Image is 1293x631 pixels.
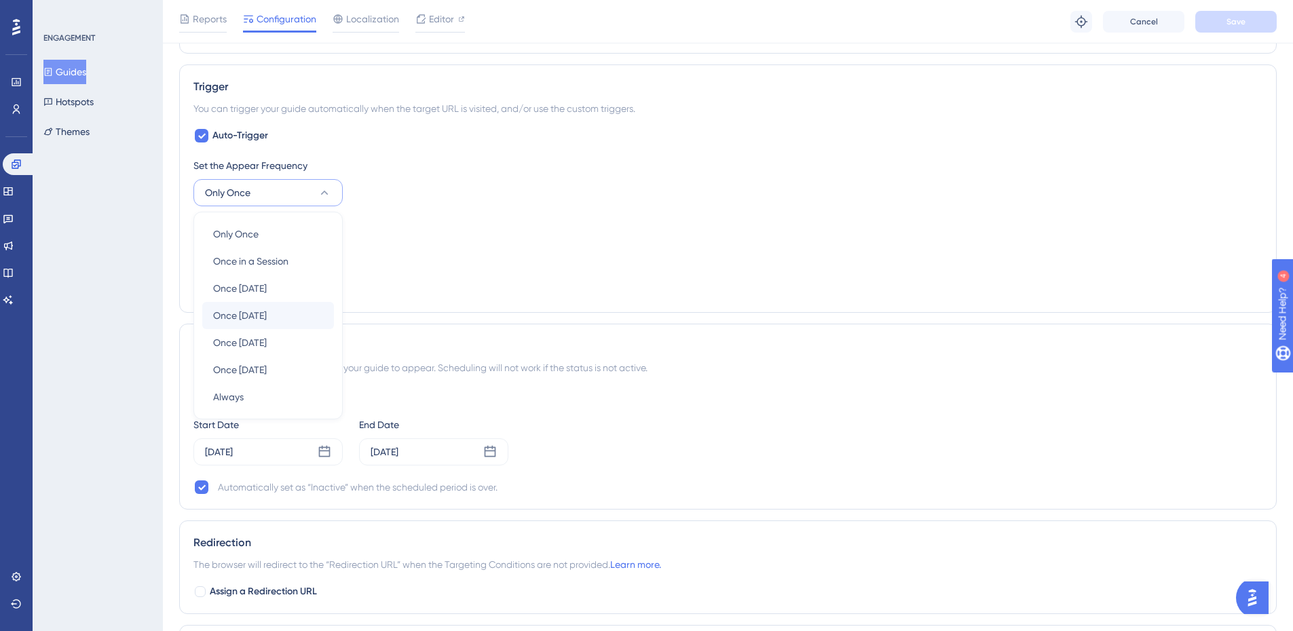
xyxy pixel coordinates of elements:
div: [DATE] [205,444,233,460]
div: Set the Appear Frequency [193,157,1262,174]
span: Once in a Session [213,253,288,269]
button: Always [202,383,334,410]
span: Once [DATE] [213,307,267,324]
button: Once in a Session [202,248,334,275]
a: Learn more. [610,559,661,570]
span: Only Once [213,226,259,242]
span: Save [1226,16,1245,27]
div: ENGAGEMENT [43,33,95,43]
div: You can trigger your guide automatically when the target URL is visited, and/or use the custom tr... [193,100,1262,117]
button: Themes [43,119,90,144]
div: Trigger [193,79,1262,95]
iframe: UserGuiding AI Assistant Launcher [1236,577,1277,618]
span: Localization [346,11,399,27]
button: Only Once [193,179,343,206]
span: Editor [429,11,454,27]
div: End Date [359,417,508,433]
div: [DATE] [371,444,398,460]
span: Cancel [1130,16,1158,27]
span: Once [DATE] [213,280,267,297]
span: Assign a Redirection URL [210,584,317,600]
button: Save [1195,11,1277,33]
span: Once [DATE] [213,362,267,378]
div: Automatically set as “Inactive” when the scheduled period is over. [218,479,498,495]
div: Scheduling [193,338,1262,354]
div: You can schedule a time period for your guide to appear. Scheduling will not work if the status i... [193,360,1262,376]
span: Auto-Trigger [212,128,268,144]
button: Once [DATE] [202,275,334,302]
button: Hotspots [43,90,94,114]
div: Redirection [193,535,1262,551]
span: The browser will redirect to the “Redirection URL” when the Targeting Conditions are not provided. [193,556,661,573]
span: Always [213,389,244,405]
span: Once [DATE] [213,334,267,351]
span: Configuration [257,11,316,27]
button: Guides [43,60,86,84]
button: Only Once [202,221,334,248]
span: Need Help? [32,3,85,20]
button: Once [DATE] [202,302,334,329]
div: Start Date [193,417,343,433]
div: 4 [94,7,98,18]
span: Reports [193,11,227,27]
button: Once [DATE] [202,356,334,383]
button: Once [DATE] [202,329,334,356]
button: Cancel [1103,11,1184,33]
span: Only Once [205,185,250,201]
